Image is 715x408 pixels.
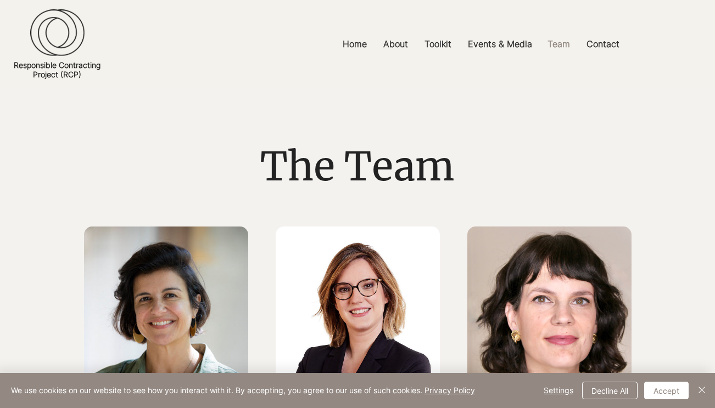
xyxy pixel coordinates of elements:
a: Responsible ContractingProject (RCP) [14,60,100,79]
a: Home [334,32,375,56]
p: Team [542,32,576,56]
span: Settings [544,382,573,399]
button: Close [695,382,708,399]
nav: Site [247,32,715,56]
img: Close [695,383,708,396]
p: About [378,32,414,56]
span: We use cookies on our website to see how you interact with it. By accepting, you agree to our use... [11,386,475,395]
p: Home [337,32,372,56]
a: Privacy Policy [424,386,475,395]
a: Contact [578,32,628,56]
a: About [375,32,416,56]
button: Accept [644,382,689,399]
p: Toolkit [419,32,457,56]
a: Team [539,32,578,56]
button: Decline All [582,382,638,399]
span: The Team [260,141,455,191]
a: Events & Media [460,32,539,56]
p: Contact [581,32,625,56]
a: Toolkit [416,32,460,56]
p: Events & Media [462,32,538,56]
